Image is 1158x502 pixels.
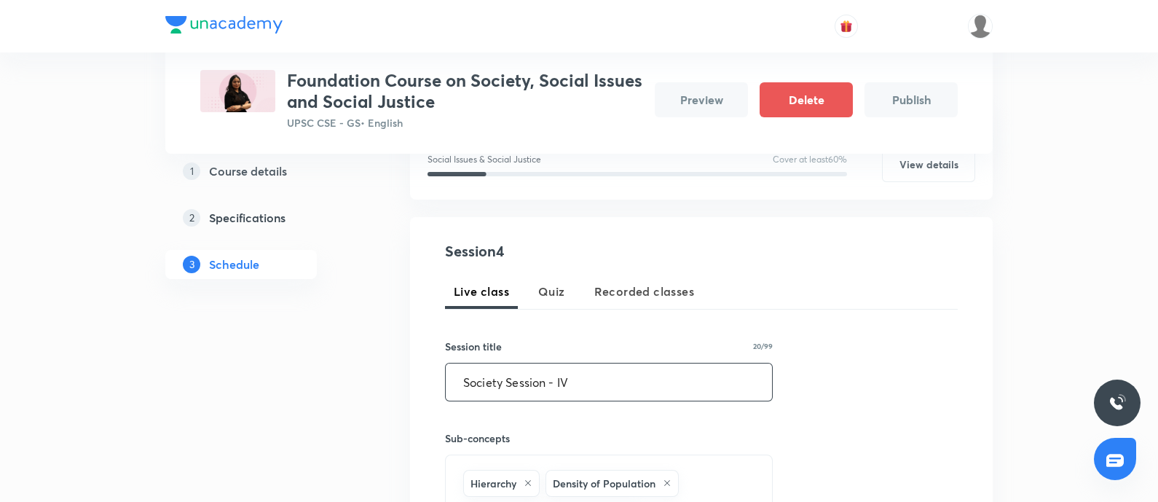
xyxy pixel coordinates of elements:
[553,476,655,491] h6: Density of Population
[840,20,853,33] img: avatar
[165,16,283,37] a: Company Logo
[1108,394,1126,412] img: ttu
[594,283,694,300] span: Recorded classes
[209,256,259,273] h5: Schedule
[287,115,643,130] p: UPSC CSE - GS • English
[882,147,975,182] button: View details
[760,82,853,117] button: Delete
[655,82,748,117] button: Preview
[968,14,993,39] img: Piali K
[538,283,565,300] span: Quiz
[165,157,363,186] a: 1Course details
[445,240,711,262] h4: Session 4
[773,153,847,166] p: Cover at least 60 %
[183,162,200,180] p: 1
[445,431,773,446] h6: Sub-concepts
[753,342,773,350] p: 20/99
[445,339,502,354] h6: Session title
[287,70,643,112] h3: Foundation Course on Society, Social Issues and Social Justice
[446,364,772,401] input: A great title is short, clear and descriptive
[454,283,509,300] span: Live class
[835,15,858,38] button: avatar
[200,70,275,112] img: B8AF2C1A-B624-4A69-AF6C-2119295070DB_plus.png
[183,256,200,273] p: 3
[470,476,516,491] h6: Hierarchy
[165,203,363,232] a: 2Specifications
[165,16,283,34] img: Company Logo
[183,209,200,227] p: 2
[209,209,285,227] h5: Specifications
[209,162,287,180] h5: Course details
[864,82,958,117] button: Publish
[428,153,541,166] p: Social Issues & Social Justice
